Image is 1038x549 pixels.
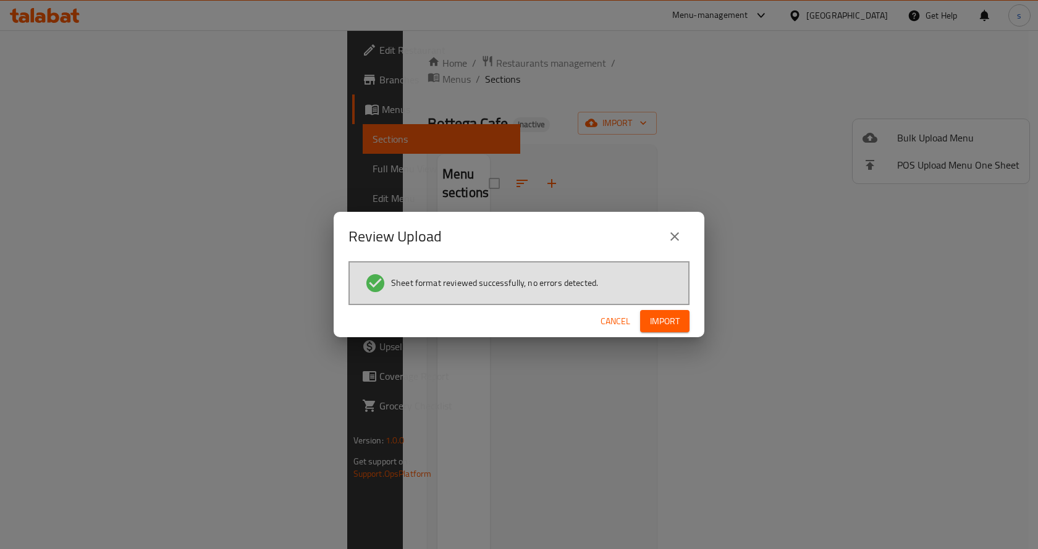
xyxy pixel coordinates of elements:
[391,277,598,289] span: Sheet format reviewed successfully, no errors detected.
[348,227,442,246] h2: Review Upload
[660,222,690,251] button: close
[601,314,630,329] span: Cancel
[596,310,635,333] button: Cancel
[640,310,690,333] button: Import
[650,314,680,329] span: Import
